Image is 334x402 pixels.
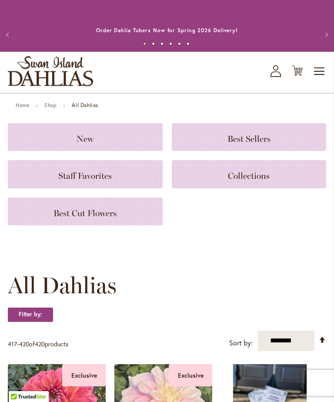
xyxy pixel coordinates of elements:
[62,364,106,386] div: Exclusive
[160,42,164,45] button: 3 of 6
[96,27,238,33] a: Order Dahlia Tubers Now for Spring 2026 Delivery!
[53,208,117,218] span: Best Cut Flowers
[58,171,112,181] span: Staff Favorites
[8,307,53,322] strong: Filter by:
[169,42,172,45] button: 4 of 6
[77,134,94,144] span: New
[169,364,212,386] div: Exclusive
[228,171,270,181] span: Collections
[8,337,68,351] p: - of products
[143,42,146,45] button: 1 of 6
[44,102,57,108] a: Shop
[19,340,29,348] span: 420
[172,160,327,188] a: Collections
[229,335,253,351] label: Sort by:
[317,26,334,44] button: Next
[227,134,271,144] span: Best Sellers
[178,42,181,45] button: 5 of 6
[8,340,17,348] span: 417
[35,340,45,348] span: 420
[8,272,117,298] span: All Dahlias
[72,102,98,108] strong: All Dahlias
[8,160,163,188] a: Staff Favorites
[187,42,190,45] button: 6 of 6
[8,198,163,225] a: Best Cut Flowers
[8,123,163,151] a: New
[7,371,31,395] iframe: Launch Accessibility Center
[152,42,155,45] button: 2 of 6
[8,56,93,86] a: store logo
[172,123,327,151] a: Best Sellers
[16,102,29,108] a: Home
